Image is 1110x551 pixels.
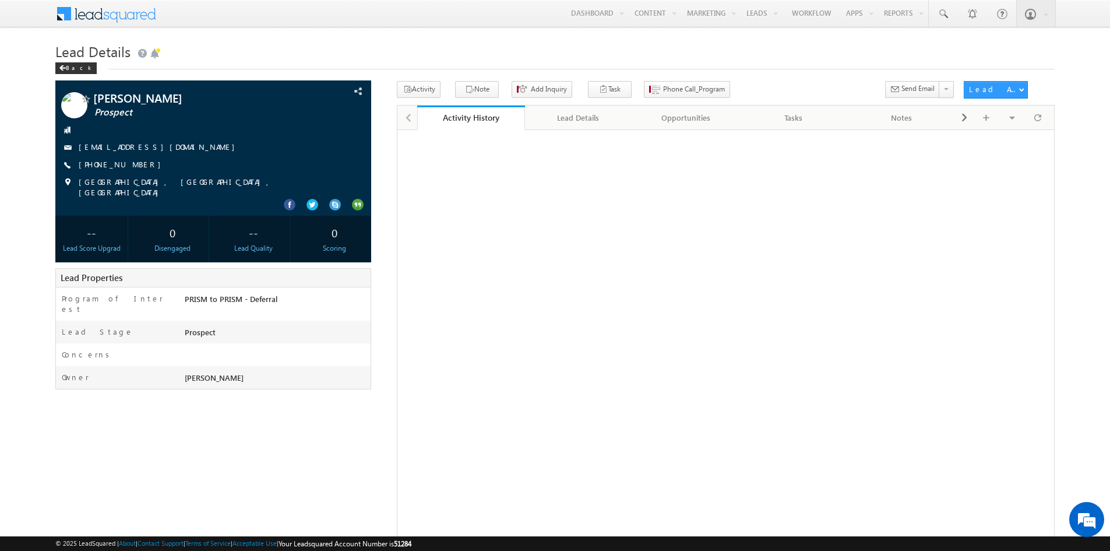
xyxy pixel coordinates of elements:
div: -- [220,222,287,243]
div: PRISM to PRISM - Deferral [182,293,371,310]
div: Lead Quality [220,243,287,254]
a: Notes [848,106,956,130]
span: Lead Details [55,42,131,61]
a: [EMAIL_ADDRESS][DOMAIN_NAME] [79,142,241,152]
span: Lead Properties [61,272,122,283]
img: Profile photo [61,92,87,122]
a: Contact Support [138,539,184,547]
span: [GEOGRAPHIC_DATA], [GEOGRAPHIC_DATA], [GEOGRAPHIC_DATA] [79,177,337,198]
a: Acceptable Use [232,539,277,547]
a: Activity History [417,106,525,130]
button: Phone Call_Program [644,81,730,98]
label: Concerns [62,349,114,360]
label: Program of Interest [62,293,170,314]
button: Send Email [885,81,940,98]
div: Scoring [301,243,368,254]
button: Note [455,81,499,98]
div: 0 [139,222,206,243]
span: [PHONE_NUMBER] [79,159,167,171]
a: Terms of Service [185,539,231,547]
span: Your Leadsquared Account Number is [279,539,411,548]
label: Owner [62,372,89,382]
button: Activity [397,81,441,98]
div: Notes [857,111,945,125]
a: Opportunities [633,106,741,130]
span: Add Inquiry [531,84,567,94]
div: -- [58,222,125,243]
button: Add Inquiry [512,81,572,98]
a: Back [55,62,103,72]
span: [PERSON_NAME] [93,92,291,104]
div: Lead Actions [969,84,1019,94]
div: Tasks [750,111,838,125]
div: 0 [301,222,368,243]
div: Lead Details [534,111,622,125]
a: Tasks [741,106,848,130]
button: Lead Actions [964,81,1028,99]
label: Lead Stage [62,327,133,337]
a: About [119,539,136,547]
div: Activity History [426,112,516,123]
div: Lead Score Upgrad [58,243,125,254]
span: Send Email [901,83,935,94]
div: Back [55,62,97,74]
span: © 2025 LeadSquared | | | | | [55,538,411,549]
span: Phone Call_Program [663,84,725,94]
button: Task [588,81,632,98]
span: Prospect [94,107,292,118]
div: Disengaged [139,243,206,254]
span: [PERSON_NAME] [185,373,244,382]
div: Prospect [182,327,371,343]
span: 51284 [394,539,411,548]
a: Lead Details [525,106,633,130]
div: Opportunities [642,111,730,125]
